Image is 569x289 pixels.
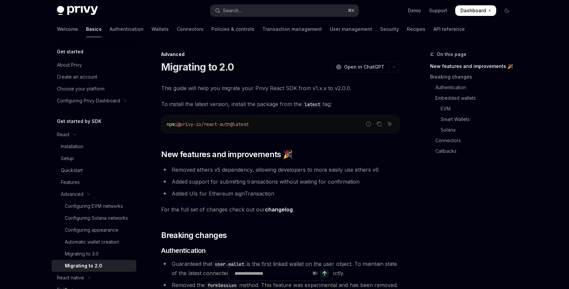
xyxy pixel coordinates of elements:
[61,178,80,186] div: Features
[52,200,136,212] a: Configuring EVM networks
[161,230,227,241] span: Breaking changes
[332,61,388,73] button: Open in ChatGPT
[175,121,177,127] span: i
[52,224,136,236] a: Configuring appearance
[211,21,254,37] a: Policies & controls
[52,260,136,272] a: Migrating to 2.0
[212,260,247,268] code: user.wallet
[152,21,169,37] a: Wallets
[430,72,517,82] a: Breaking changes
[502,5,512,16] button: Toggle dark mode
[61,190,83,198] div: Advanced
[61,143,83,150] div: Installation
[57,274,84,282] div: React native
[375,120,383,128] button: Copy the contents from the code block
[177,21,203,37] a: Connectors
[430,135,517,146] a: Connectors
[57,117,102,125] h5: Get started by SDK
[348,8,355,13] span: ⌘ K
[86,21,102,37] a: Basics
[57,48,83,56] h5: Get started
[161,99,400,109] span: To install the latest version, install the package from the tag:
[161,165,400,174] li: Removed ethers v5 dependency, allowing developers to more easily use ethers v6
[161,149,292,160] span: New features and improvements 🎉
[223,7,241,15] div: Search...
[52,212,136,224] a: Configuring Solana networks
[262,21,322,37] a: Transaction management
[364,120,373,128] button: Report incorrect code
[65,202,123,210] div: Configuring EVM networks
[52,248,136,260] a: Migrating to 3.0
[430,103,517,114] a: EVM
[161,189,400,198] li: Added UIs for Ethereum signTransaction
[161,84,400,93] span: This guide will help you migrate your Privy React SDK from v1.x.x to v2.0.0.
[437,50,466,58] span: On this page
[57,61,82,69] div: About Privy
[52,176,136,188] a: Features
[430,82,517,93] a: Authentication
[52,188,136,200] button: Toggle Advanced section
[57,97,120,105] div: Configuring Privy Dashboard
[52,152,136,164] a: Setup
[109,21,144,37] a: Authentication
[320,269,329,278] button: Send message
[52,71,136,83] a: Create an account
[65,226,118,234] div: Configuring appearance
[65,262,102,270] div: Migrating to 2.0
[302,101,323,108] code: latest
[429,7,447,14] a: Support
[430,93,517,103] a: Embedded wallets
[330,21,372,37] a: User management
[52,95,136,107] button: Toggle Configuring Privy Dashboard section
[161,61,234,73] h1: Migrating to 2.0
[52,272,136,284] button: Toggle React native section
[177,121,249,127] span: @privy-io/react-auth@latest
[61,166,83,174] div: Quickstart
[52,59,136,71] a: About Privy
[408,7,421,14] a: Demo
[65,238,119,246] div: Automatic wallet creation
[172,260,397,276] span: Guaranteed that is the first linked wallet on the user object. To maintain state of the latest co...
[344,64,384,70] span: Open in ChatGPT
[433,21,465,37] a: API reference
[161,246,205,255] span: Authentication
[65,250,99,258] div: Migrating to 3.0
[57,21,78,37] a: Welcome
[385,120,394,128] button: Ask AI
[235,266,310,281] input: Ask a question...
[52,83,136,95] a: Choose your platform
[161,177,400,186] li: Added support for submitting transactions without waiting for confirmation
[57,6,98,15] img: dark logo
[52,141,136,152] a: Installation
[52,164,136,176] a: Quickstart
[210,5,359,17] button: Open search
[57,85,105,93] div: Choose your platform
[61,154,74,162] div: Setup
[57,131,69,139] div: React
[430,114,517,125] a: Smart Wallets
[57,73,97,81] div: Create an account
[380,21,399,37] a: Security
[52,129,136,141] button: Toggle React section
[430,125,517,135] a: Solana
[430,61,517,72] a: New features and improvements 🎉
[460,7,486,14] span: Dashboard
[455,5,496,16] a: Dashboard
[161,51,400,58] div: Advanced
[167,121,175,127] span: npm
[265,206,293,213] a: changelog
[407,21,425,37] a: Recipes
[65,214,128,222] div: Configuring Solana networks
[430,146,517,156] a: Callbacks
[52,236,136,248] a: Automatic wallet creation
[161,205,400,214] span: For the full set of changes check out our .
